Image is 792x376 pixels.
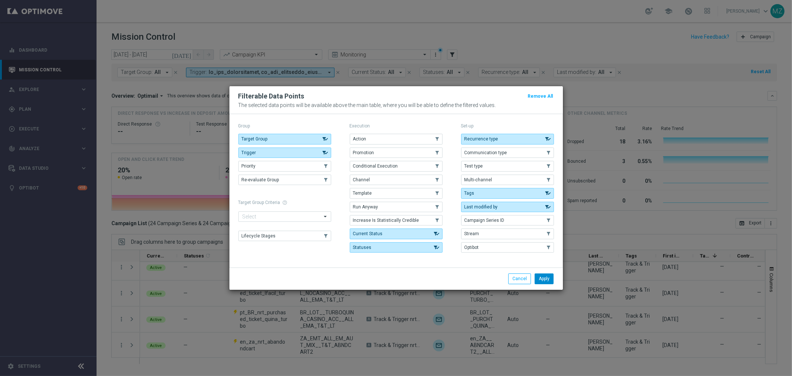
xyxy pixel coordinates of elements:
span: Campaign Series ID [465,218,505,223]
span: Statuses [353,245,372,250]
span: Trigger [242,150,256,155]
span: help_outline [283,200,288,205]
span: Channel [353,177,370,182]
button: Test type [461,161,554,171]
span: Test type [465,163,483,169]
button: Run Anyway [350,202,443,212]
p: Group [238,123,331,129]
button: Channel [350,175,443,185]
button: Target Group [238,134,331,144]
button: Remove All [527,92,554,100]
button: Trigger [238,148,331,158]
p: The selected data points will be available above the main table, where you will be able to define... [238,102,554,108]
button: Campaign Series ID [461,215,554,226]
span: Stream [465,231,479,236]
button: Current Status [350,228,443,239]
span: Communication type [465,150,507,155]
button: Lifecycle Stages [238,231,331,241]
span: Recurrence type [465,136,498,142]
span: Promotion [353,150,374,155]
button: Recurrence type [461,134,554,144]
span: Re-evaluate Group [242,177,279,182]
button: Increase Is Statistically Credible [350,215,443,226]
span: Lifecycle Stages [242,233,276,239]
button: Priority [238,161,331,171]
p: Set-up [461,123,554,129]
span: Action [353,136,366,142]
button: Statuses [350,242,443,253]
span: Increase Is Statistically Credible [353,218,419,223]
button: Communication type [461,148,554,158]
span: Template [353,191,372,196]
span: Optibot [465,245,479,250]
button: Promotion [350,148,443,158]
h2: Filterable Data Points [238,92,304,101]
span: Last modified by [465,204,498,210]
button: Tags [461,188,554,198]
span: Target Group [242,136,268,142]
h1: Target Group Criteria [238,200,331,205]
button: Stream [461,228,554,239]
span: Multi-channel [465,177,492,182]
button: Template [350,188,443,198]
button: Cancel [508,273,531,284]
button: Multi-channel [461,175,554,185]
button: Conditional Execution [350,161,443,171]
button: Optibot [461,242,554,253]
span: Priority [242,163,256,169]
button: Apply [535,273,554,284]
span: Run Anyway [353,204,378,210]
span: Tags [465,191,475,196]
span: Current Status [353,231,383,236]
p: Execution [350,123,443,129]
button: Re-evaluate Group [238,175,331,185]
button: Action [350,134,443,144]
span: Conditional Execution [353,163,398,169]
button: Last modified by [461,202,554,212]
